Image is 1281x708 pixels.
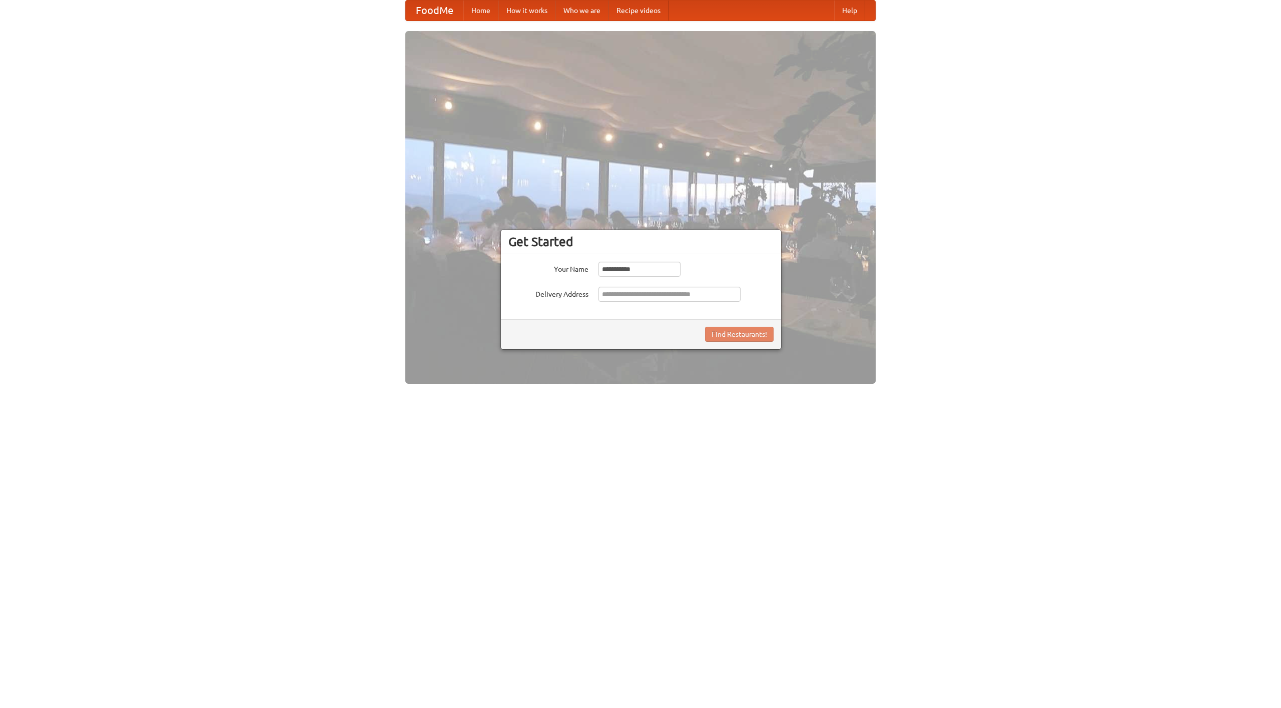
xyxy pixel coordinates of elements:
label: Delivery Address [508,287,588,299]
a: How it works [498,1,555,21]
a: FoodMe [406,1,463,21]
a: Home [463,1,498,21]
button: Find Restaurants! [705,327,774,342]
label: Your Name [508,262,588,274]
a: Recipe videos [608,1,669,21]
a: Who we are [555,1,608,21]
a: Help [834,1,865,21]
h3: Get Started [508,234,774,249]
